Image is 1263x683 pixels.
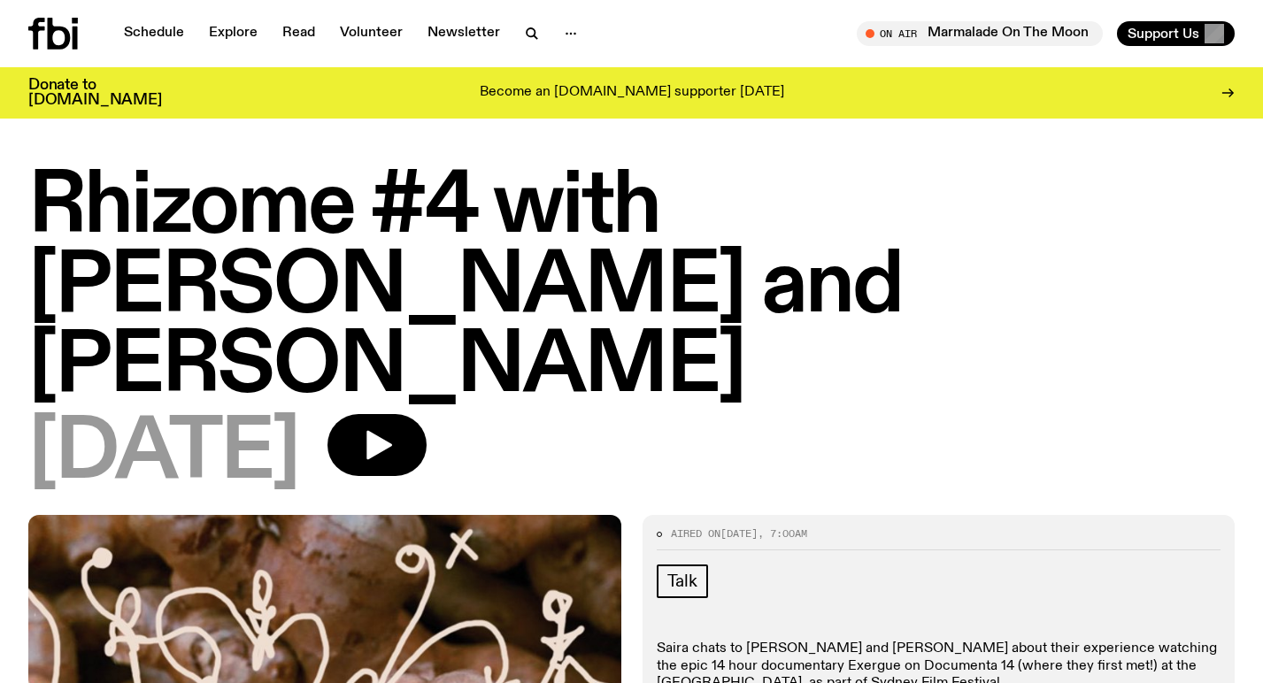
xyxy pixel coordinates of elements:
button: Support Us [1117,21,1235,46]
a: Newsletter [417,21,511,46]
span: [DATE] [28,414,299,494]
p: Become an [DOMAIN_NAME] supporter [DATE] [480,85,784,101]
span: Support Us [1128,26,1199,42]
a: Volunteer [329,21,413,46]
a: Read [272,21,326,46]
span: , 7:00am [758,526,807,541]
span: [DATE] [720,526,758,541]
a: Talk [657,564,708,598]
h3: Donate to [DOMAIN_NAME] [28,78,162,108]
a: Explore [198,21,268,46]
h1: Rhizome #4 with [PERSON_NAME] and [PERSON_NAME] [28,168,1235,407]
span: Talk [667,572,697,591]
button: On AirMarmalade On The Moon [857,21,1103,46]
a: Schedule [113,21,195,46]
span: Aired on [671,526,720,541]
